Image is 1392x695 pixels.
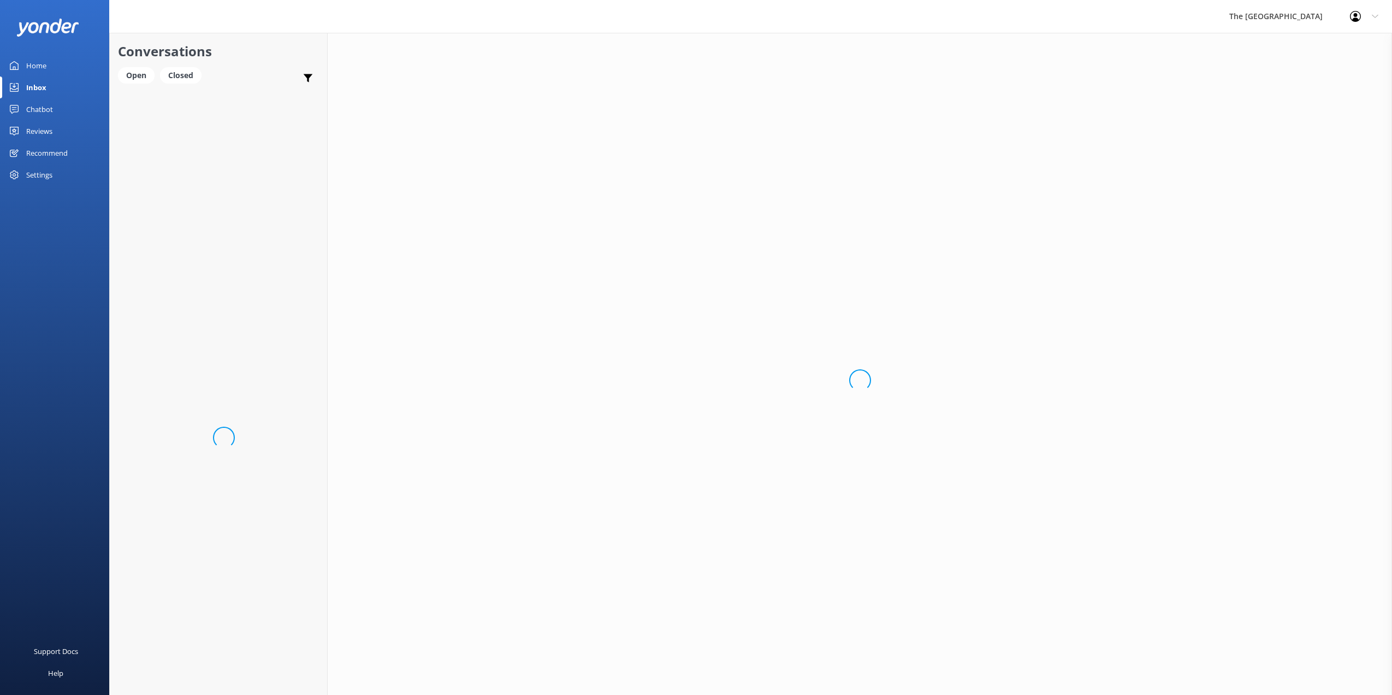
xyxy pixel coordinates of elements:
a: Closed [160,69,207,81]
div: Recommend [26,142,68,164]
div: Settings [26,164,52,186]
div: Chatbot [26,98,53,120]
div: Inbox [26,76,46,98]
img: yonder-white-logo.png [16,19,79,37]
a: Open [118,69,160,81]
div: Open [118,67,155,84]
div: Home [26,55,46,76]
div: Reviews [26,120,52,142]
div: Help [48,662,63,684]
div: Closed [160,67,202,84]
div: Support Docs [34,640,78,662]
h2: Conversations [118,41,319,62]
